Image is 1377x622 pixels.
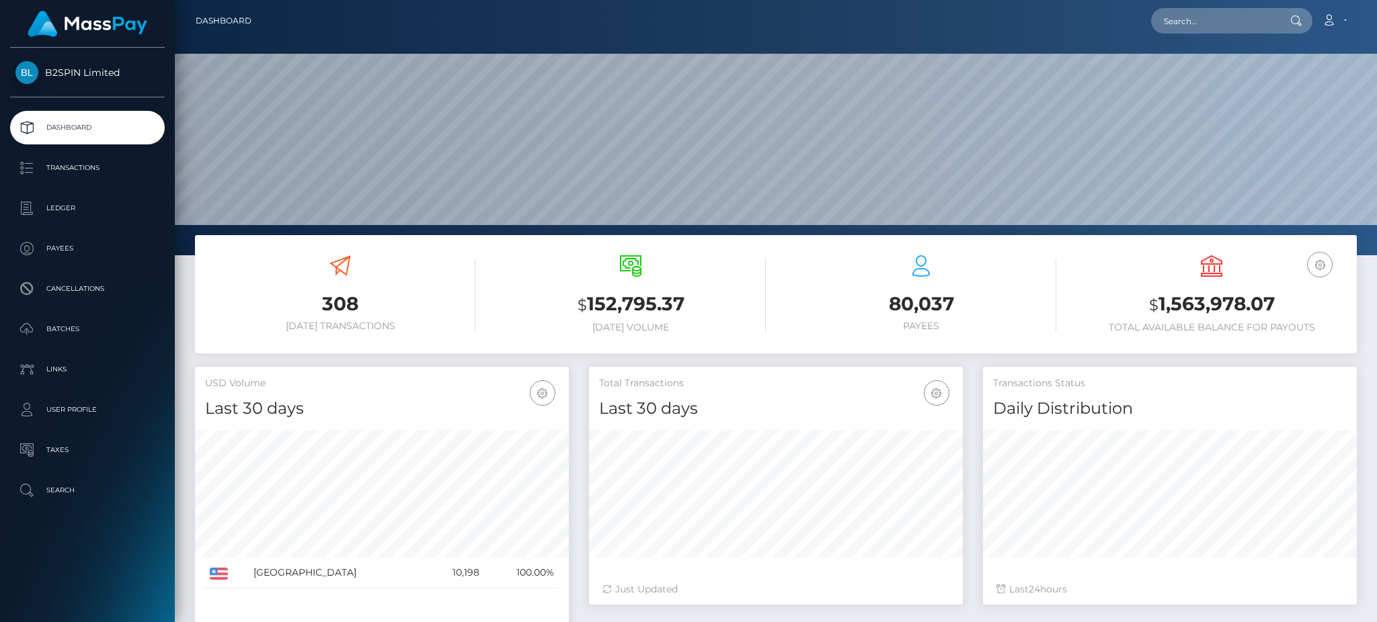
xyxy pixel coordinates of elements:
[427,558,485,588] td: 10,198
[786,320,1056,332] h6: Payees
[599,397,953,420] h4: Last 30 days
[15,440,159,460] p: Taxes
[1076,291,1347,318] h3: 1,563,978.07
[1029,583,1040,595] span: 24
[496,322,766,333] h6: [DATE] Volume
[10,191,165,225] a: Ledger
[196,7,251,35] a: Dashboard
[602,582,949,596] div: Just Updated
[15,238,159,259] p: Payees
[15,359,159,380] p: Links
[15,279,159,299] p: Cancellations
[10,66,165,79] span: B2SPIN Limited
[28,11,147,37] img: MassPay Logo
[15,319,159,339] p: Batches
[599,377,953,390] h5: Total Transactions
[996,582,1343,596] div: Last hours
[249,558,427,588] td: [GEOGRAPHIC_DATA]
[205,320,475,332] h6: [DATE] Transactions
[484,558,559,588] td: 100.00%
[1151,8,1277,34] input: Search...
[993,397,1347,420] h4: Daily Distribution
[10,353,165,386] a: Links
[15,480,159,500] p: Search
[15,158,159,178] p: Transactions
[10,474,165,507] a: Search
[205,397,559,420] h4: Last 30 days
[496,291,766,318] h3: 152,795.37
[10,232,165,265] a: Payees
[10,312,165,346] a: Batches
[578,296,587,314] small: $
[1149,296,1158,314] small: $
[10,111,165,144] a: Dashboard
[10,272,165,306] a: Cancellations
[15,400,159,420] p: User Profile
[786,291,1056,317] h3: 80,037
[10,433,165,467] a: Taxes
[10,393,165,427] a: User Profile
[210,568,228,580] img: US.png
[205,291,475,317] h3: 308
[10,151,165,185] a: Transactions
[15,198,159,218] p: Ledger
[1076,322,1347,333] h6: Total Available Balance for Payouts
[993,377,1347,390] h5: Transactions Status
[15,61,38,84] img: B2SPIN Limited
[205,377,559,390] h5: USD Volume
[15,118,159,138] p: Dashboard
